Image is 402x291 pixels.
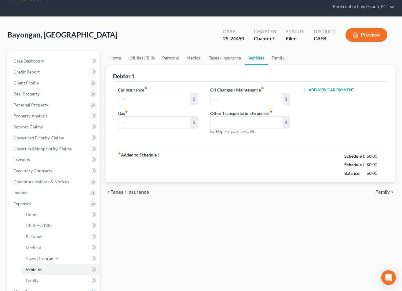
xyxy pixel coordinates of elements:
[283,117,290,128] div: $
[9,132,100,143] a: Unsecured Priority Claims
[330,1,394,12] a: Bankruptcy Law Group, PC
[144,87,147,90] i: fiber_manual_record
[302,88,354,92] button: Add New Car Payment
[26,278,38,283] span: Family
[9,121,100,132] a: Secured Claims
[286,35,304,42] div: Filed
[210,129,256,134] span: Parking, bus pass, taxis, etc.
[254,35,276,42] div: Chapter
[106,190,111,195] i: chevron_left
[13,124,43,129] span: Secured Claims
[106,190,149,195] button: chevron_left Taxes / Insurance
[21,209,100,220] a: Home
[21,220,100,231] a: Utilities / Bills
[21,253,100,264] a: Taxes / Insurance
[13,135,64,140] span: Unsecured Priority Claims
[314,28,336,35] div: District
[9,110,100,121] a: Property Analysis
[26,234,42,239] span: Personal
[344,153,365,159] strong: Schedule I:
[26,245,41,250] span: Medical
[345,28,387,42] button: Preview
[118,152,159,178] strong: Added to Schedule J
[367,162,383,168] div: $0.00
[190,93,198,105] div: $
[125,110,128,113] i: fiber_manual_record
[314,35,336,42] div: CAEB
[26,256,58,261] span: Taxes / Insurance
[223,28,244,35] div: Case
[125,51,159,65] a: Utilities / Bills
[210,110,272,117] label: Other Transportation Expenses
[118,93,190,105] input: --
[390,190,395,195] i: chevron_right
[375,190,395,195] button: Family chevron_right
[367,153,383,159] div: $0.00
[13,157,30,162] span: Lawsuits
[254,28,276,35] div: Chapter
[13,102,48,107] span: Personal Property
[7,30,117,39] span: Bayongan, [GEOGRAPHIC_DATA]
[118,152,121,155] i: fiber_manual_record
[210,93,283,105] input: --
[159,51,183,65] a: Personal
[13,58,45,63] span: Case Dashboard
[111,190,149,195] span: Taxes / Insurance
[245,51,268,65] a: Vehicles
[344,171,360,176] strong: Balance:
[344,162,366,167] strong: Schedule J:
[26,212,37,217] span: Home
[13,168,53,173] span: Executory Contracts
[286,28,304,35] div: Status
[13,201,31,206] span: Expenses
[13,190,27,195] span: Income
[9,165,100,176] a: Executory Contracts
[9,66,100,77] a: Credit Report
[26,223,52,228] span: Utilities / Bills
[268,51,288,65] a: Family
[13,179,69,184] span: Codebtors Insiders & Notices
[223,35,244,42] div: 25-24490
[272,35,275,41] span: 7
[190,117,198,128] div: $
[106,51,125,65] a: Home
[113,73,134,80] div: Debtor 1
[118,87,147,93] label: Car Insurance
[13,69,40,74] span: Credit Report
[13,113,47,118] span: Property Analysis
[21,242,100,253] a: Medical
[26,267,42,272] span: Vehicles
[210,87,264,93] label: Oil Changes / Maintenance
[367,170,383,176] div: $0.00
[205,51,245,65] a: Taxes / Insurance
[9,154,100,165] a: Lawsuits
[13,146,72,151] span: Unsecured Nonpriority Claims
[118,110,128,117] label: Gas
[9,56,100,66] a: Case Dashboard
[375,190,390,195] span: Family
[13,91,40,96] span: Real Property
[261,87,264,90] i: fiber_manual_record
[269,110,272,113] i: fiber_manual_record
[283,93,290,105] div: $
[21,275,100,286] a: Family
[13,80,39,85] span: Client Profile
[183,51,205,65] a: Medical
[21,264,100,275] a: Vehicles
[210,117,283,128] input: --
[381,270,396,285] div: Open Intercom Messenger
[118,117,190,128] input: --
[21,231,100,242] a: Personal
[9,143,100,154] a: Unsecured Nonpriority Claims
